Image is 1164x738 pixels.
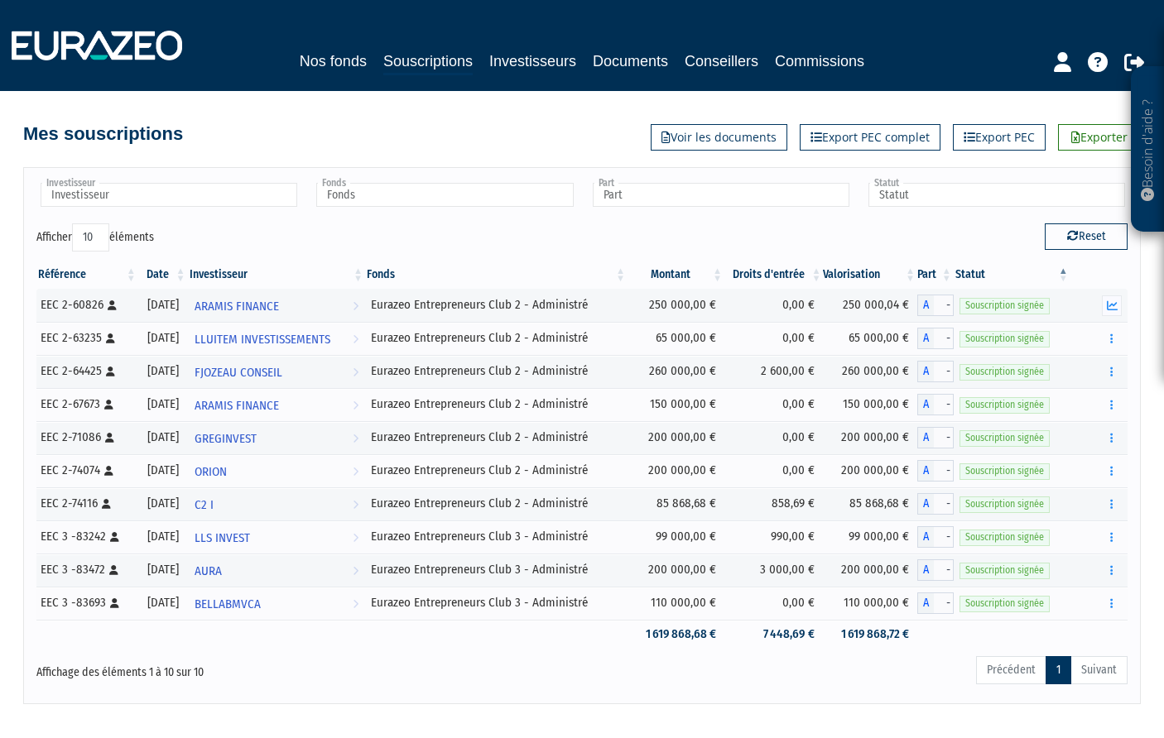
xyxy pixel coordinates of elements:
span: - [934,427,954,448]
td: 3 000,00 € [724,553,823,587]
i: Voir l'investisseur [353,490,358,520]
td: 85 868,68 € [823,487,917,520]
span: A [917,559,934,581]
div: Eurazeo Entrepreneurs Club 2 - Administré [371,296,622,314]
span: Souscription signée [960,463,1050,479]
th: Montant: activer pour trier la colonne par ordre croissant [628,261,724,289]
td: 0,00 € [724,454,823,487]
div: Eurazeo Entrepreneurs Club 2 - Administré [371,362,622,380]
span: Souscription signée [960,430,1050,446]
div: EEC 2-64425 [41,362,132,380]
span: Souscription signée [960,331,1050,347]
span: ARAMIS FINANCE [195,291,279,322]
span: A [917,493,934,515]
i: Voir l'investisseur [353,523,358,553]
span: LLUITEM INVESTISSEMENTS [195,324,330,355]
div: [DATE] [144,362,182,380]
div: Eurazeo Entrepreneurs Club 3 - Administré [371,528,622,545]
a: ARAMIS FINANCE [188,388,366,421]
td: 2 600,00 € [724,355,823,388]
i: Voir l'investisseur [353,457,358,487]
div: A - Eurazeo Entrepreneurs Club 3 - Administré [917,526,954,548]
div: Eurazeo Entrepreneurs Club 2 - Administré [371,462,622,479]
td: 200 000,00 € [628,454,724,487]
span: A [917,328,934,349]
td: 200 000,00 € [823,553,917,587]
th: Statut : activer pour trier la colonne par ordre d&eacute;croissant [954,261,1070,289]
i: [Français] Personne physique [104,466,113,476]
div: EEC 2-74074 [41,462,132,479]
a: Souscriptions [383,50,473,75]
a: Export PEC [953,124,1046,151]
span: A [917,460,934,482]
th: Part: activer pour trier la colonne par ordre croissant [917,261,954,289]
span: Souscription signée [960,364,1050,380]
td: 0,00 € [724,322,823,355]
div: Eurazeo Entrepreneurs Club 3 - Administré [371,561,622,578]
th: Valorisation: activer pour trier la colonne par ordre croissant [823,261,917,289]
i: Voir l'investisseur [353,424,358,454]
span: GREGINVEST [195,424,257,454]
select: Afficheréléments [72,223,109,252]
span: FJOZEAU CONSEIL [195,357,282,388]
span: - [934,394,954,415]
i: [Français] Personne physique [106,367,115,376]
span: - [934,460,954,482]
a: GREGINVEST [188,421,366,454]
a: AURA [188,553,366,587]
div: A - Eurazeo Entrepreneurs Club 2 - Administré [917,493,954,515]
a: Exporter [1058,124,1141,151]
div: Affichage des éléments 1 à 10 sur 10 [36,654,477,681]
a: BELLABMVCA [188,587,366,620]
td: 990,00 € [724,520,823,553]
div: [DATE] [144,395,182,413]
span: - [934,295,954,316]
span: - [934,328,954,349]
span: - [934,493,954,515]
span: A [917,427,934,448]
i: [Français] Personne physique [105,433,114,443]
td: 260 000,00 € [628,355,724,388]
div: EEC 2-74116 [41,495,132,512]
td: 1 619 868,72 € [823,620,917,649]
i: [Français] Personne physique [110,532,119,542]
div: A - Eurazeo Entrepreneurs Club 3 - Administré [917,592,954,614]
div: [DATE] [144,594,182,611]
th: Investisseur: activer pour trier la colonne par ordre croissant [188,261,366,289]
div: Eurazeo Entrepreneurs Club 2 - Administré [371,429,622,446]
a: Documents [593,50,668,73]
td: 250 000,04 € [823,289,917,322]
td: 150 000,00 € [823,388,917,421]
td: 260 000,00 € [823,355,917,388]
a: ARAMIS FINANCE [188,289,366,322]
span: A [917,394,934,415]
i: Voir l'investisseur [353,589,358,620]
span: LLS INVEST [195,523,250,553]
a: 1 [1046,656,1071,684]
td: 858,69 € [724,487,823,520]
div: EEC 3 -83242 [41,528,132,545]
div: EEC 2-63235 [41,329,132,347]
span: Souscription signée [960,298,1050,314]
a: Investisseurs [489,50,576,73]
span: Souscription signée [960,530,1050,545]
div: EEC 3 -83693 [41,594,132,611]
a: ORION [188,454,366,487]
span: - [934,361,954,382]
div: [DATE] [144,528,182,545]
div: A - Eurazeo Entrepreneurs Club 2 - Administré [917,394,954,415]
th: Fonds: activer pour trier la colonne par ordre croissant [365,261,628,289]
span: Souscription signée [960,596,1050,611]
span: BELLABMVCA [195,589,261,620]
a: Conseillers [685,50,758,73]
div: A - Eurazeo Entrepreneurs Club 3 - Administré [917,559,954,581]
span: A [917,526,934,548]
div: [DATE] [144,462,182,479]
span: A [917,295,934,316]
button: Reset [1045,223,1128,250]
td: 0,00 € [724,289,823,322]
div: [DATE] [144,561,182,578]
i: [Français] Personne physique [104,400,113,410]
td: 85 868,68 € [628,487,724,520]
div: EEC 2-67673 [41,395,132,413]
